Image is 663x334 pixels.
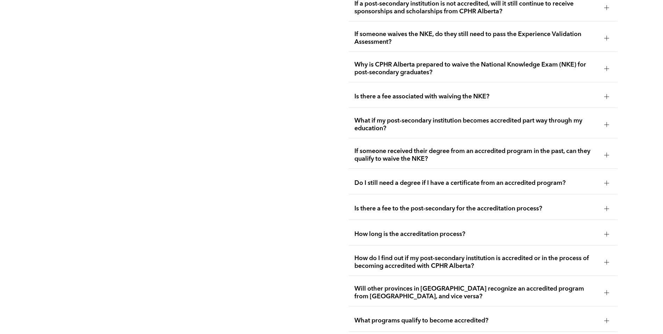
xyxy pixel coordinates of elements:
[354,30,599,46] span: If someone waives the NKE, do they still need to pass the Experience Validation Assessment?
[354,117,599,132] span: What if my post-secondary institution becomes accredited part way through my education?
[354,93,599,100] span: Is there a fee associated with waiving the NKE?
[354,61,599,76] span: Why is CPHR Alberta prepared to waive the National Knowledge Exam (NKE) for post-secondary gradua...
[354,317,599,325] span: What programs qualify to become accredited?
[354,179,599,187] span: Do I still need a degree if I have a certificate from an accredited program?
[354,230,599,238] span: How long is the accreditation process?
[354,285,599,300] span: Will other provinces in [GEOGRAPHIC_DATA] recognize an accredited program from [GEOGRAPHIC_DATA],...
[354,255,599,270] span: How do I find out if my post-secondary institution is accredited or in the process of becoming ac...
[354,205,599,213] span: Is there a fee to the post-secondary for the accreditation process?
[354,147,599,163] span: If someone received their degree from an accredited program in the past, can they qualify to waiv...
